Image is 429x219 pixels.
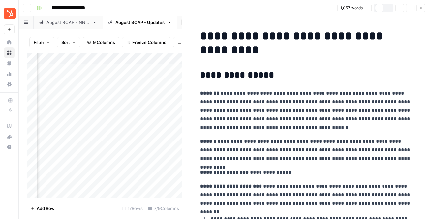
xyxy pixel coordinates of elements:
[115,19,165,26] div: August BCAP - Updates
[93,39,115,46] span: 9 Columns
[4,121,15,131] a: AirOps Academy
[119,203,145,214] div: 17 Rows
[4,37,15,47] a: Home
[83,37,119,47] button: 9 Columns
[145,203,182,214] div: 7/9 Columns
[4,69,15,79] a: Usage
[4,58,15,69] a: Your Data
[29,37,54,47] button: Filter
[61,39,70,46] span: Sort
[4,131,15,142] button: What's new?
[27,203,59,214] button: Add Row
[34,39,44,46] span: Filter
[4,5,15,22] button: Workspace: Blog Content Action Plan
[340,5,363,11] span: 1,057 words
[57,37,80,47] button: Sort
[34,16,103,29] a: August BCAP - NNPs
[337,4,372,12] button: 1,057 words
[37,205,55,212] span: Add Row
[4,142,15,152] button: Help + Support
[4,8,16,19] img: Blog Content Action Plan Logo
[122,37,170,47] button: Freeze Columns
[4,132,14,141] div: What's new?
[103,16,177,29] a: August BCAP - Updates
[46,19,90,26] div: August BCAP - NNPs
[4,79,15,90] a: Settings
[4,47,15,58] a: Browse
[132,39,166,46] span: Freeze Columns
